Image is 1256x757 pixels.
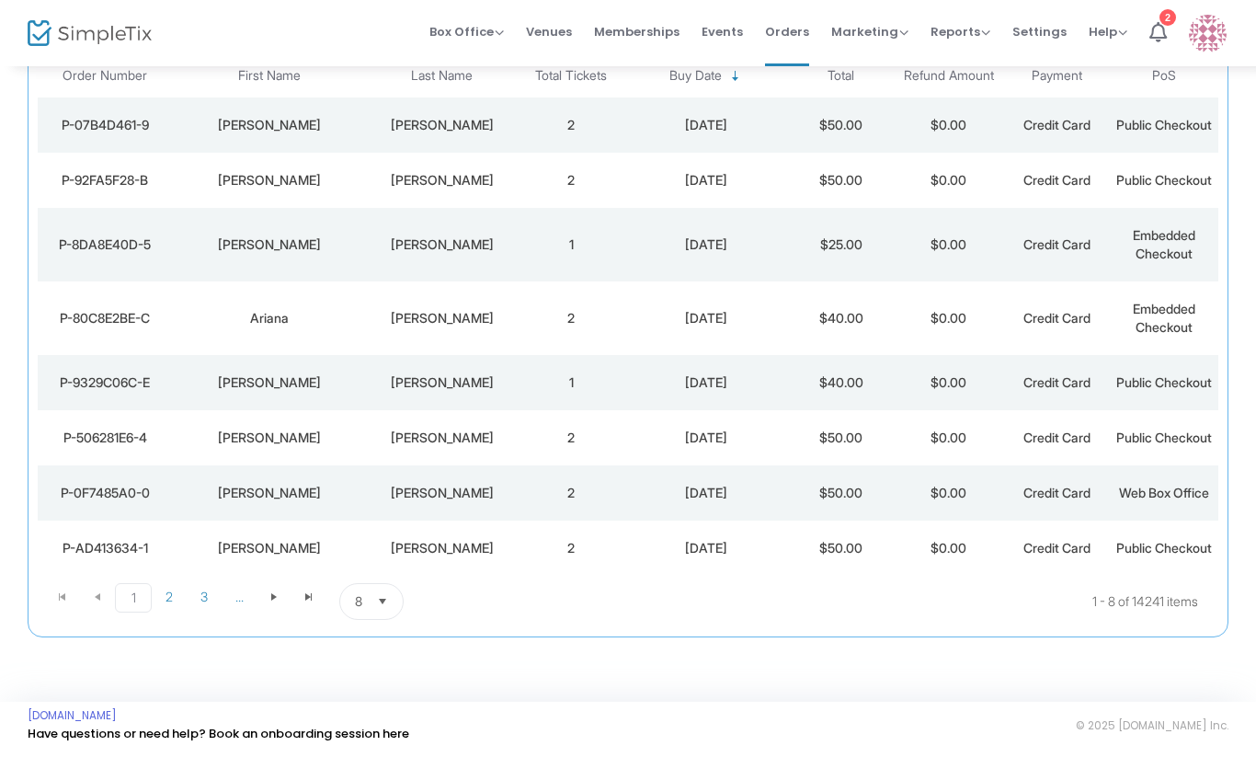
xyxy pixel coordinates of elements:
[787,521,895,576] td: $50.00
[728,69,743,84] span: Sortable
[28,725,409,742] a: Have questions or need help? Book an onboarding session here
[1089,23,1127,40] span: Help
[38,54,1218,576] div: Data table
[518,153,625,208] td: 2
[411,68,473,84] span: Last Name
[42,484,168,502] div: P-0F7485A0-0
[895,153,1002,208] td: $0.00
[1023,430,1090,445] span: Credit Card
[630,171,782,189] div: 9/18/2025
[1119,485,1209,500] span: Web Box Office
[371,429,513,447] div: Schoenbrun
[895,281,1002,355] td: $0.00
[787,54,895,97] th: Total
[267,590,281,604] span: Go to the next page
[931,23,990,40] span: Reports
[1116,374,1212,390] span: Public Checkout
[302,590,316,604] span: Go to the last page
[1076,718,1228,733] span: © 2025 [DOMAIN_NAME] Inc.
[1116,540,1212,556] span: Public Checkout
[371,171,513,189] div: Gardner
[1159,9,1176,26] div: 2
[371,235,513,254] div: Lederer
[895,521,1002,576] td: $0.00
[630,429,782,447] div: 9/18/2025
[42,309,168,327] div: P-80C8E2BE-C
[1023,172,1090,188] span: Credit Card
[518,97,625,153] td: 2
[42,539,168,557] div: P-AD413634-1
[371,309,513,327] div: Truman
[222,583,257,611] span: Page 4
[1023,117,1090,132] span: Credit Card
[1133,301,1195,335] span: Embedded Checkout
[1023,540,1090,556] span: Credit Card
[177,116,362,134] div: julian
[238,68,301,84] span: First Name
[787,153,895,208] td: $50.00
[787,355,895,410] td: $40.00
[1133,227,1195,261] span: Embedded Checkout
[42,373,168,392] div: P-9329C06C-E
[152,583,187,611] span: Page 2
[1116,117,1212,132] span: Public Checkout
[518,355,625,410] td: 1
[594,8,679,55] span: Memberships
[831,23,908,40] span: Marketing
[518,208,625,281] td: 1
[630,373,782,392] div: 9/18/2025
[895,465,1002,521] td: $0.00
[42,235,168,254] div: P-8DA8E40D-5
[187,583,222,611] span: Page 3
[177,539,362,557] div: Steven
[371,373,513,392] div: Shaffer
[177,373,362,392] div: Deborah
[177,309,362,327] div: Ariana
[669,68,722,84] span: Buy Date
[765,8,809,55] span: Orders
[787,410,895,465] td: $50.00
[257,583,291,611] span: Go to the next page
[177,235,362,254] div: Tyler
[895,355,1002,410] td: $0.00
[895,410,1002,465] td: $0.00
[630,539,782,557] div: 9/18/2025
[630,484,782,502] div: 9/18/2025
[355,592,362,611] span: 8
[526,8,572,55] span: Venues
[587,583,1198,620] kendo-pager-info: 1 - 8 of 14241 items
[177,484,362,502] div: Ann
[518,465,625,521] td: 2
[630,235,782,254] div: 9/18/2025
[370,584,395,619] button: Select
[115,583,152,613] span: Page 1
[1023,310,1090,326] span: Credit Card
[1116,430,1212,445] span: Public Checkout
[42,429,168,447] div: P-506281E6-4
[895,208,1002,281] td: $0.00
[518,410,625,465] td: 2
[787,208,895,281] td: $25.00
[1012,8,1067,55] span: Settings
[371,539,513,557] div: Eidman
[1152,68,1176,84] span: PoS
[177,171,362,189] div: Deborah
[1023,374,1090,390] span: Credit Card
[1116,172,1212,188] span: Public Checkout
[787,465,895,521] td: $50.00
[63,68,147,84] span: Order Number
[518,54,625,97] th: Total Tickets
[518,281,625,355] td: 2
[787,97,895,153] td: $50.00
[518,521,625,576] td: 2
[429,23,504,40] span: Box Office
[371,484,513,502] div: Patty
[702,8,743,55] span: Events
[291,583,326,611] span: Go to the last page
[28,708,117,723] a: [DOMAIN_NAME]
[177,429,362,447] div: Jane
[42,171,168,189] div: P-92FA5F28-B
[371,116,513,134] div: crouch
[630,309,782,327] div: 9/18/2025
[42,116,168,134] div: P-07B4D461-9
